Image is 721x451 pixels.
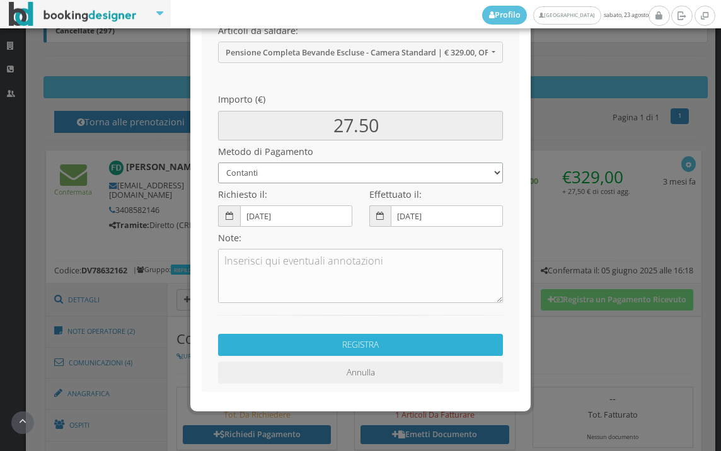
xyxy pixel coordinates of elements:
[482,6,528,25] a: Profilo
[218,334,503,356] button: REGISTRA
[9,2,137,26] img: BookingDesigner.com
[218,362,503,384] button: Annulla
[533,6,601,25] a: [GEOGRAPHIC_DATA]
[482,6,649,25] span: sabato, 23 agosto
